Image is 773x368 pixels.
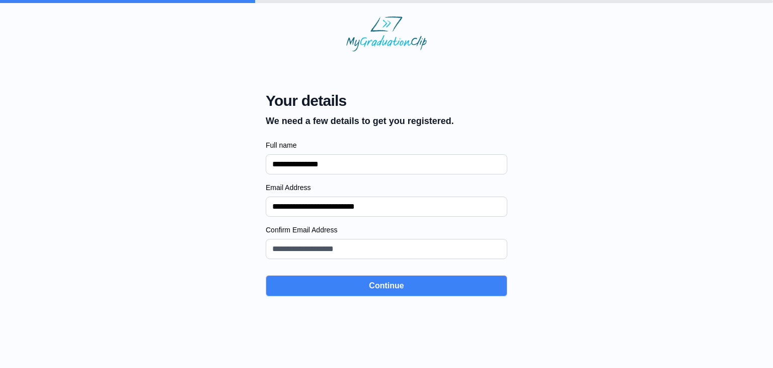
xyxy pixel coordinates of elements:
img: MyGraduationClip [346,16,427,51]
label: Confirm Email Address [266,225,507,235]
label: Full name [266,140,507,150]
p: We need a few details to get you registered. [266,114,454,128]
label: Email Address [266,182,507,193]
button: Continue [266,275,507,296]
span: Your details [266,92,454,110]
